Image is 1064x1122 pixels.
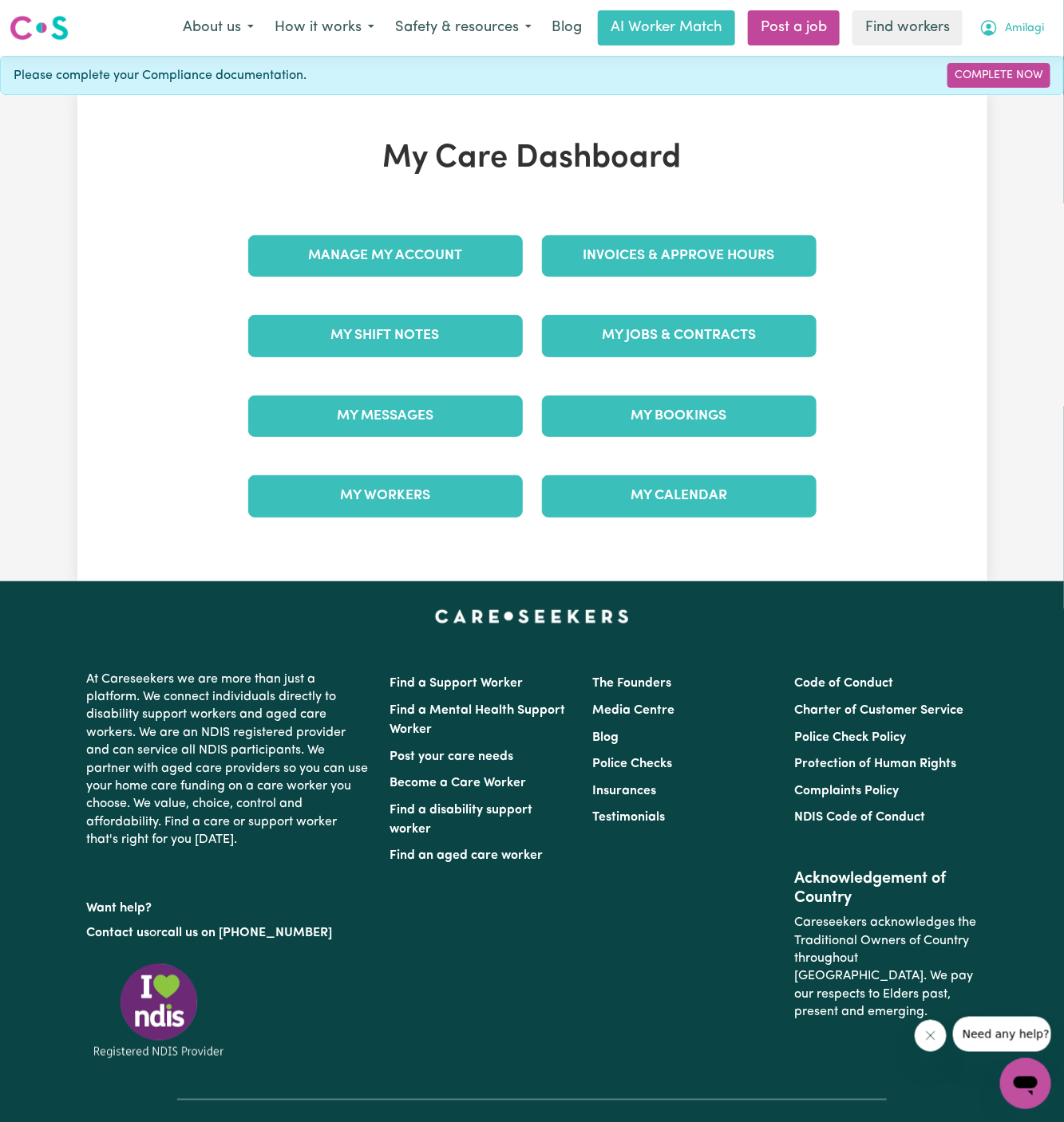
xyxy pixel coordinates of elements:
a: Find workers [852,10,963,45]
p: Want help? [87,893,371,917]
a: Police Checks [592,758,672,770]
img: Careseekers logo [10,14,69,42]
a: The Founders [592,677,671,690]
a: My Jobs & Contracts [542,315,817,356]
button: My Account [969,11,1054,45]
a: Contact us [87,927,150,939]
a: Post your care needs [390,750,514,763]
span: Amilagi [1005,20,1044,37]
a: Find a Mental Health Support Worker [390,704,566,736]
a: Testimonials [592,811,665,824]
a: Complaints Policy [794,785,899,797]
a: Find a disability support worker [390,804,533,836]
a: NDIS Code of Conduct [794,811,925,824]
a: Find an aged care worker [390,849,544,862]
a: Careseekers home page [435,610,629,623]
a: My Messages [248,396,523,437]
h2: Acknowledgement of Country [794,869,977,907]
a: Find a Support Worker [390,677,524,690]
a: Invoices & Approve Hours [542,235,817,277]
a: Insurances [592,785,656,797]
a: Blog [542,10,591,45]
p: or [87,918,371,948]
a: Blog [592,731,619,744]
a: My Calendar [542,475,817,517]
a: call us on [PHONE_NUMBER] [162,927,333,939]
a: Careseekers logo [10,10,69,46]
a: Manage My Account [248,235,523,277]
a: Police Check Policy [794,731,906,744]
p: At Careseekers we are more than just a platform. We connect individuals directly to disability su... [87,664,371,856]
img: Registered NDIS provider [87,961,231,1061]
a: Complete Now [947,63,1050,88]
iframe: Close message [915,1020,947,1052]
button: How it works [264,11,385,45]
h1: My Care Dashboard [239,140,826,178]
a: Become a Care Worker [390,777,527,789]
a: Code of Conduct [794,677,893,690]
a: Media Centre [592,704,674,717]
a: My Workers [248,475,523,517]
span: Please complete your Compliance documentation. [14,66,307,85]
iframe: Message from company [953,1017,1051,1052]
iframe: Button to launch messaging window [1000,1058,1051,1109]
button: Safety & resources [385,11,542,45]
a: Post a job [748,10,840,45]
p: Careseekers acknowledges the Traditional Owners of Country throughout [GEOGRAPHIC_DATA]. We pay o... [794,907,977,1027]
a: Charter of Customer Service [794,704,963,717]
button: About us [172,11,264,45]
a: My Bookings [542,396,817,437]
a: AI Worker Match [598,10,735,45]
a: Protection of Human Rights [794,758,956,770]
a: My Shift Notes [248,315,523,356]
